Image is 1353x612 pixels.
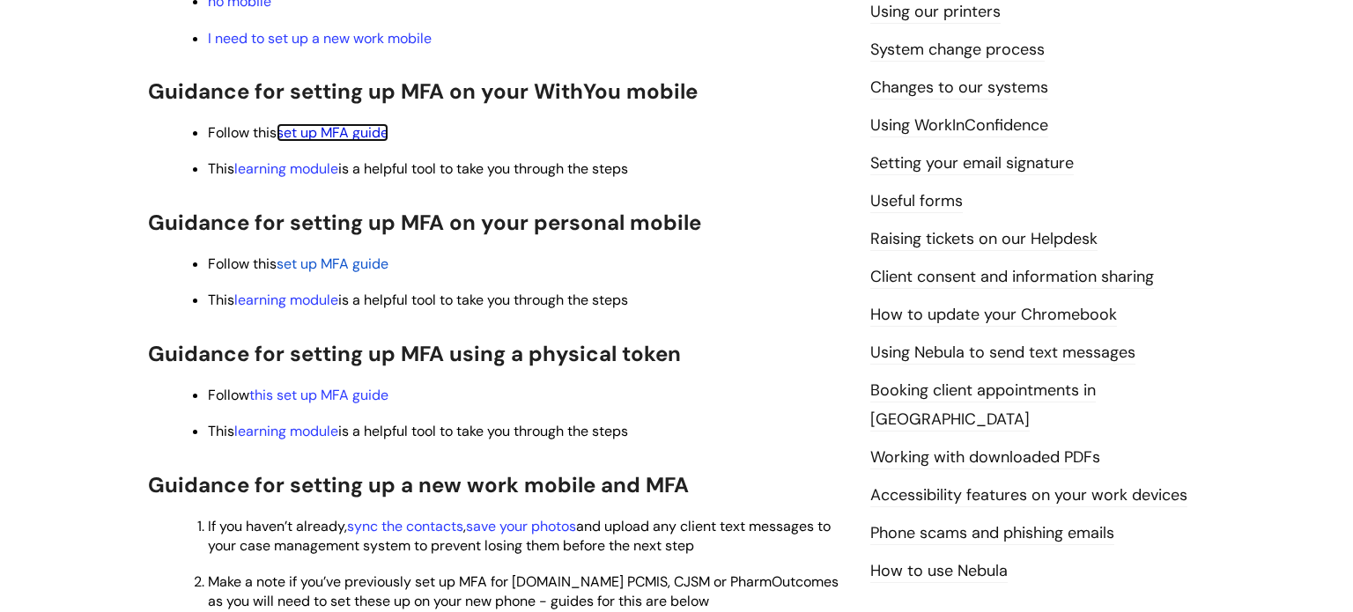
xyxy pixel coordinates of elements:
[870,228,1098,251] a: Raising tickets on our Helpdesk
[234,159,338,178] a: learning module
[347,517,463,535] a: sync the contacts
[208,422,628,440] span: This is a helpful tool to take you through the steps
[208,123,388,142] span: Follow this
[870,446,1100,469] a: Working with downloaded PDFs
[870,152,1074,175] a: Setting your email signature
[870,304,1117,327] a: How to update your Chromebook
[208,254,277,273] span: Follow this
[208,291,628,309] span: This is a helpful tool to take you through the steps
[277,254,388,273] a: set up MFA guide
[870,114,1048,137] a: Using WorkInConfidence
[870,77,1048,100] a: Changes to our systems
[148,209,701,236] span: Guidance for setting up MFA on your personal mobile
[870,1,1001,24] a: Using our printers
[870,342,1135,365] a: Using Nebula to send text messages
[870,560,1008,583] a: How to use Nebula
[208,159,628,178] span: This is a helpful tool to take you through the steps
[466,517,576,535] a: save your photos
[148,340,681,367] span: Guidance for setting up MFA using a physical token
[208,517,831,555] span: If you haven’t already, , and upload any client text messages to your case management system to p...
[208,386,388,404] span: Follow
[277,123,388,142] a: set up MFA guide
[870,484,1187,507] a: Accessibility features on your work devices
[208,29,432,48] a: I need to set up a new work mobile
[870,380,1096,431] a: Booking client appointments in [GEOGRAPHIC_DATA]
[870,522,1114,545] a: Phone scams and phishing emails
[249,386,388,404] a: this set up MFA guide
[870,39,1045,62] a: System change process
[234,422,338,440] a: learning module
[148,471,689,498] span: Guidance for setting up a new work mobile and MFA
[234,291,338,309] a: learning module
[208,572,839,610] span: Make a note if you’ve previously set up MFA for [DOMAIN_NAME] PCMIS, CJSM or PharmOutcomes as you...
[870,190,963,213] a: Useful forms
[870,266,1154,289] a: Client consent and information sharing
[148,77,698,105] span: Guidance for setting up MFA on your WithYou mobile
